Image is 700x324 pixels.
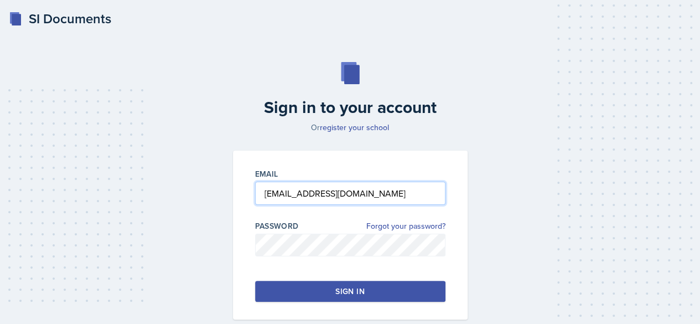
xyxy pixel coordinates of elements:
[366,220,445,232] a: Forgot your password?
[255,281,445,302] button: Sign in
[9,9,111,29] a: SI Documents
[255,182,445,205] input: Email
[335,286,364,297] div: Sign in
[226,97,474,117] h2: Sign in to your account
[320,122,389,133] a: register your school
[255,220,299,232] label: Password
[226,122,474,133] p: Or
[255,168,278,179] label: Email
